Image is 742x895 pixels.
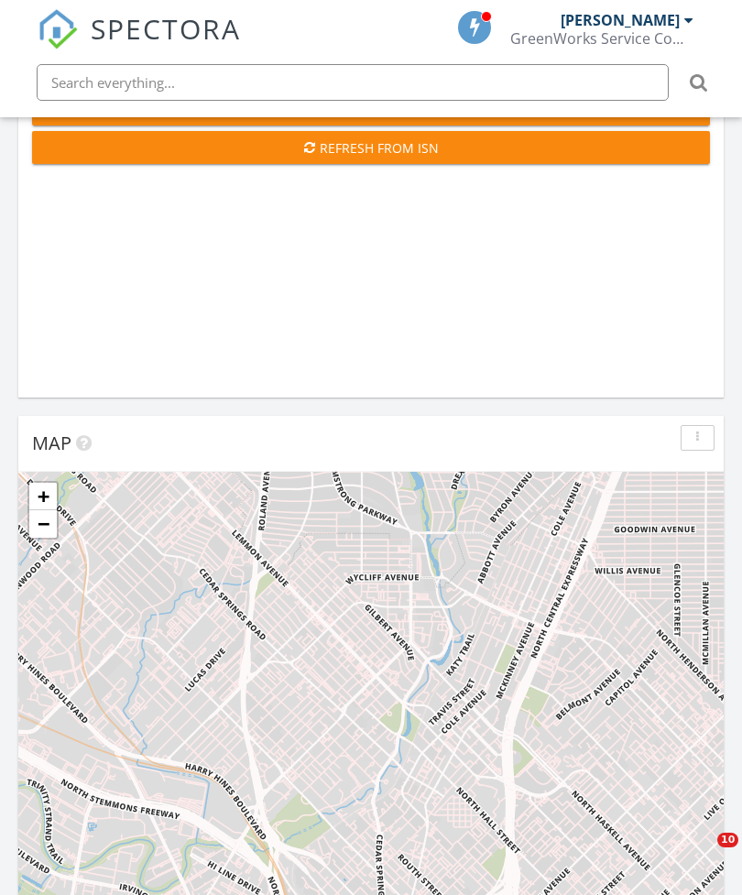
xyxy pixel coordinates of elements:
[29,483,57,510] a: Zoom in
[561,11,680,29] div: [PERSON_NAME]
[32,431,71,455] span: Map
[32,131,710,164] button: Refresh from ISN
[680,833,724,877] iframe: Intercom live chat
[91,9,241,48] span: SPECTORA
[510,29,693,48] div: GreenWorks Service Company
[38,25,241,63] a: SPECTORA
[29,510,57,538] a: Zoom out
[717,833,738,847] span: 10
[38,9,78,49] img: The Best Home Inspection Software - Spectora
[47,138,695,158] div: Refresh from ISN
[37,64,669,101] input: Search everything...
